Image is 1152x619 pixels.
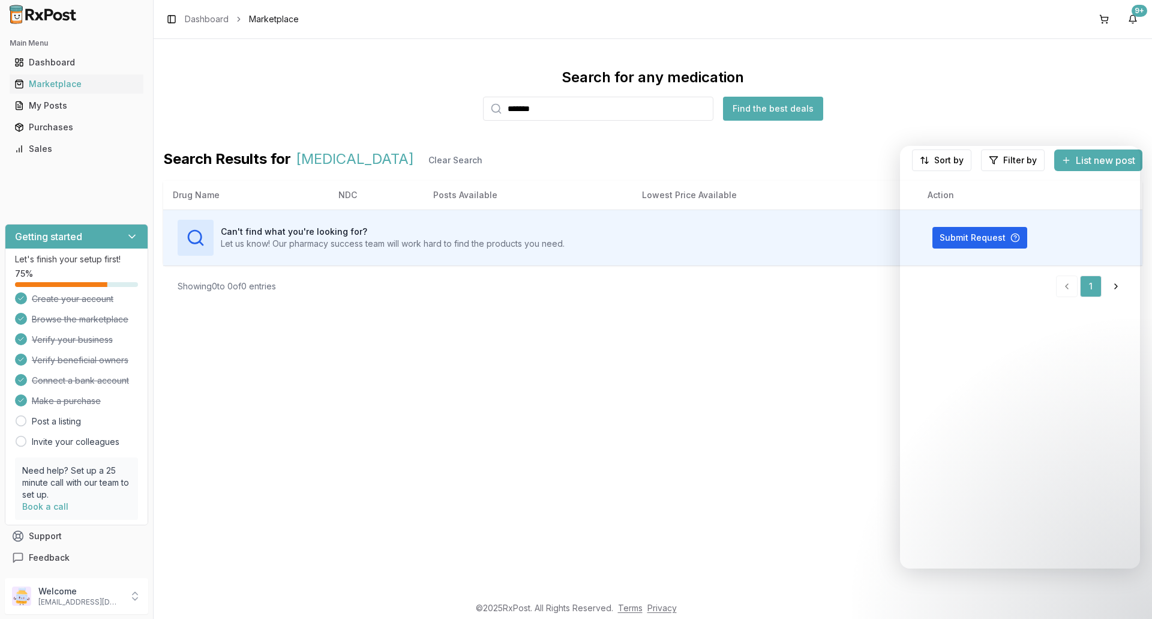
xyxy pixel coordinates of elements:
[618,603,643,613] a: Terms
[14,100,139,112] div: My Posts
[562,68,744,87] div: Search for any medication
[5,139,148,159] button: Sales
[163,181,329,210] th: Drug Name
[29,552,70,564] span: Feedback
[178,280,276,292] div: Showing 0 to 0 of 0 entries
[163,149,291,171] span: Search Results for
[5,5,82,24] img: RxPost Logo
[632,181,918,210] th: Lowest Price Available
[5,53,148,72] button: Dashboard
[14,143,139,155] div: Sales
[15,253,138,265] p: Let's finish your setup first!
[10,38,143,48] h2: Main Menu
[723,97,823,121] button: Find the best deals
[424,181,632,210] th: Posts Available
[32,334,113,346] span: Verify your business
[296,149,414,171] span: [MEDICAL_DATA]
[1111,578,1140,607] iframe: Intercom live chat
[221,238,565,250] p: Let us know! Our pharmacy success team will work hard to find the products you need.
[22,465,131,501] p: Need help? Set up a 25 minute call with our team to set up.
[1132,5,1147,17] div: 9+
[249,13,299,25] span: Marketplace
[32,395,101,407] span: Make a purchase
[1123,10,1142,29] button: 9+
[14,56,139,68] div: Dashboard
[10,95,143,116] a: My Posts
[10,116,143,138] a: Purchases
[38,597,122,607] p: [EMAIL_ADDRESS][DOMAIN_NAME]
[10,138,143,160] a: Sales
[14,121,139,133] div: Purchases
[419,149,492,171] button: Clear Search
[12,587,31,606] img: User avatar
[10,52,143,73] a: Dashboard
[329,181,424,210] th: NDC
[647,603,677,613] a: Privacy
[5,96,148,115] button: My Posts
[185,13,299,25] nav: breadcrumb
[10,73,143,95] a: Marketplace
[32,293,113,305] span: Create your account
[14,78,139,90] div: Marketplace
[15,229,82,244] h3: Getting started
[221,226,565,238] h3: Can't find what you're looking for?
[32,436,119,448] a: Invite your colleagues
[5,74,148,94] button: Marketplace
[5,118,148,137] button: Purchases
[185,13,229,25] a: Dashboard
[32,415,81,427] a: Post a listing
[32,354,128,366] span: Verify beneficial owners
[15,268,33,280] span: 75 %
[900,146,1140,569] iframe: Intercom live chat
[32,375,129,387] span: Connect a bank account
[5,547,148,569] button: Feedback
[22,501,68,512] a: Book a call
[32,313,128,325] span: Browse the marketplace
[38,585,122,597] p: Welcome
[5,525,148,547] button: Support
